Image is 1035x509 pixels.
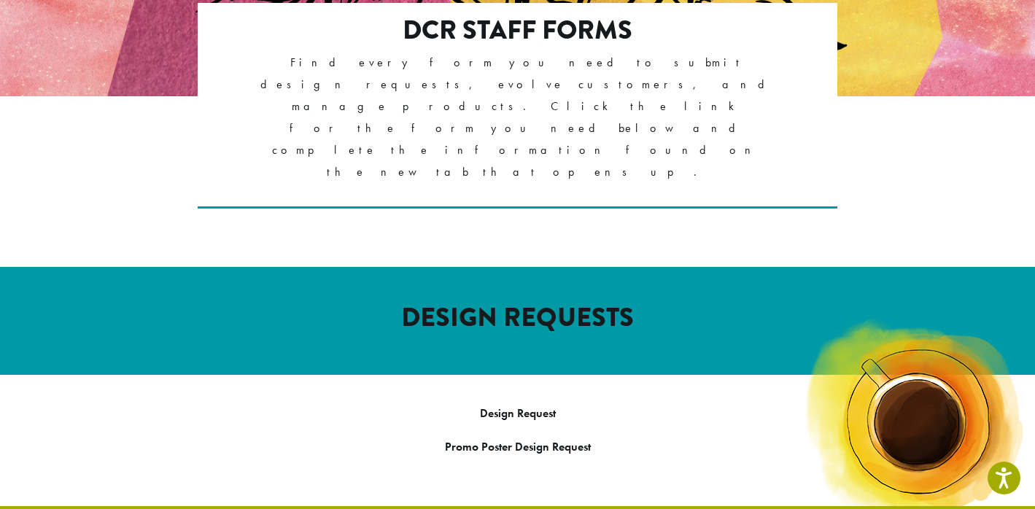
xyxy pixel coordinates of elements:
a: Design Request [480,405,556,421]
h2: DCR Staff Forms [260,15,775,46]
a: Promo Poster Design Request [445,439,591,454]
h2: DESIGN REQUESTS [102,302,934,333]
p: Find every form you need to submit design requests, evolve customers, and manage products. Click ... [260,52,775,183]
